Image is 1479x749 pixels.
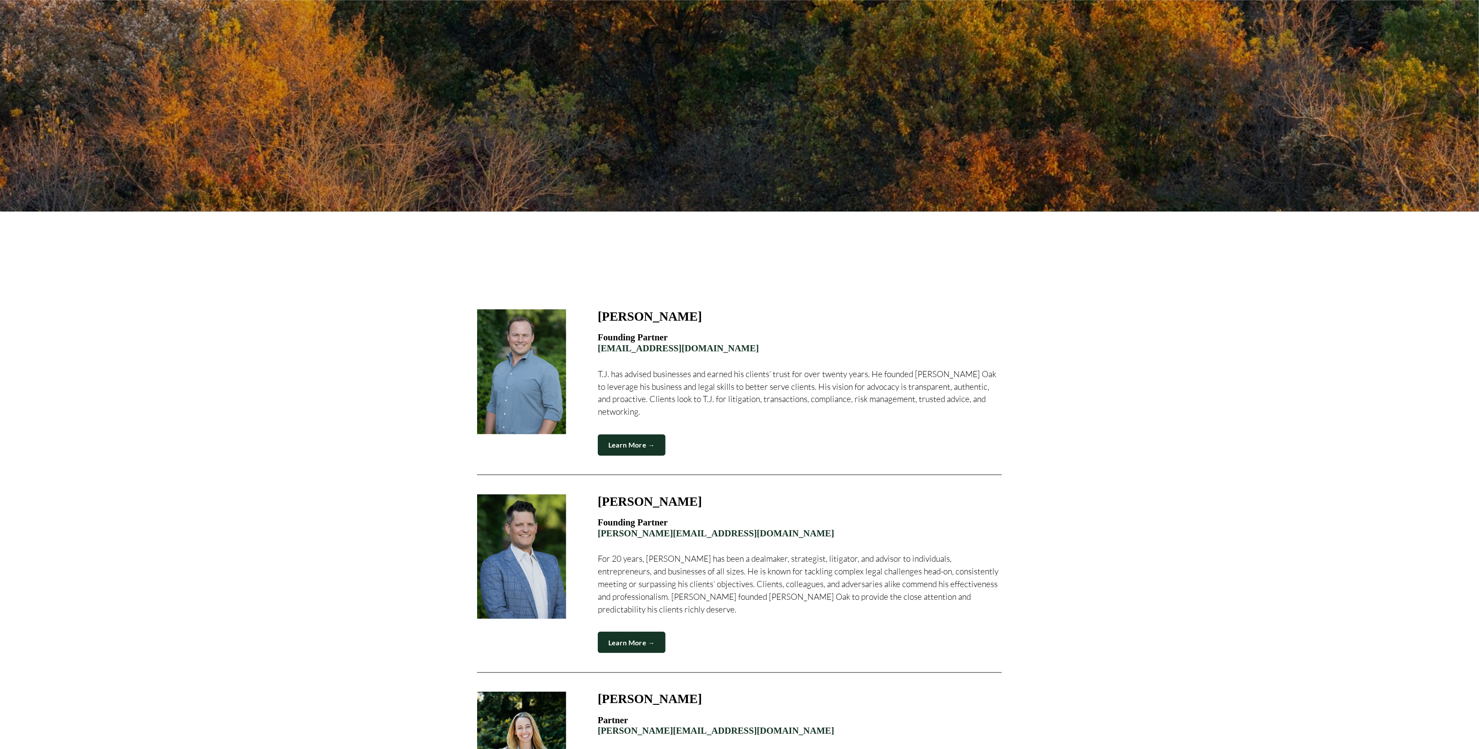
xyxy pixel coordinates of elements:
[598,309,702,323] h3: [PERSON_NAME]
[598,715,1002,736] h4: Partner
[598,725,834,735] a: [PERSON_NAME][EMAIL_ADDRESS][DOMAIN_NAME]
[598,494,702,508] h3: [PERSON_NAME]
[598,332,1002,353] h4: Founding Partner
[598,517,1002,539] h4: Founding Partner
[598,343,759,353] a: [EMAIL_ADDRESS][DOMAIN_NAME]
[598,528,834,538] a: [PERSON_NAME][EMAIL_ADDRESS][DOMAIN_NAME]
[598,368,1002,418] p: T.J. has advised businesses and earned his clients’ trust for over twenty years. He founded [PERS...
[598,632,666,653] a: Learn More →
[598,434,666,456] a: Learn More →
[598,692,702,706] strong: [PERSON_NAME]
[598,553,1002,616] p: For 20 years, [PERSON_NAME] has been a dealmaker, strategist, litigator, and advisor to individua...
